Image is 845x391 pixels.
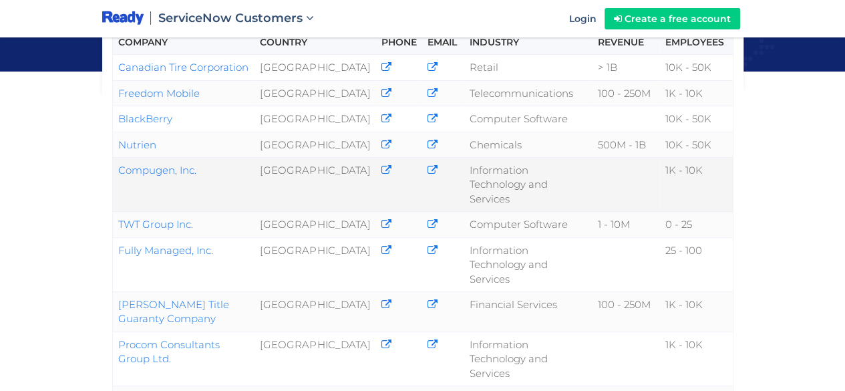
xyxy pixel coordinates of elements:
span: ServiceNow Customers [158,11,303,25]
th: Revenue [592,30,660,55]
td: [GEOGRAPHIC_DATA] [255,291,375,332]
td: [GEOGRAPHIC_DATA] [255,106,375,132]
td: Information Technology and Services [464,332,593,386]
td: 25 - 100 [660,237,733,291]
th: Employees [660,30,733,55]
th: Phone [375,30,421,55]
td: 100 - 250M [592,291,660,332]
a: [PERSON_NAME] Title Guaranty Company [118,298,229,325]
td: 10K - 50K [660,106,733,132]
a: Canadian Tire Corporation [118,61,248,74]
td: Chemicals [464,132,593,157]
a: TWT Group Inc. [118,218,193,231]
span: Login [569,13,597,25]
a: Nutrien [118,138,156,151]
td: > 1B [592,55,660,80]
td: Information Technology and Services [464,157,593,211]
td: Retail [464,55,593,80]
th: Email [421,30,464,55]
td: 0 - 25 [660,212,733,237]
td: 1K - 10K [660,157,733,211]
td: 1 - 10M [592,212,660,237]
td: [GEOGRAPHIC_DATA] [255,55,375,80]
td: [GEOGRAPHIC_DATA] [255,332,375,386]
td: [GEOGRAPHIC_DATA] [255,80,375,106]
td: 100 - 250M [592,80,660,106]
a: Procom Consultants Group Ltd. [118,338,220,365]
a: Fully Managed, Inc. [118,244,213,257]
td: [GEOGRAPHIC_DATA] [255,212,375,237]
td: Telecommunications [464,80,593,106]
td: 1K - 10K [660,291,733,332]
td: [GEOGRAPHIC_DATA] [255,157,375,211]
td: Computer Software [464,106,593,132]
td: [GEOGRAPHIC_DATA] [255,132,375,157]
td: Information Technology and Services [464,237,593,291]
a: Freedom Mobile [118,87,200,100]
a: BlackBerry [118,112,172,125]
img: logo [102,10,144,27]
a: Login [561,2,605,35]
th: Industry [464,30,593,55]
td: Computer Software [464,212,593,237]
td: 10K - 50K [660,55,733,80]
a: Compugen, Inc. [118,164,196,176]
th: Company [112,30,255,55]
td: 500M - 1B [592,132,660,157]
a: Create a free account [605,8,740,29]
th: Country [255,30,375,55]
td: 1K - 10K [660,332,733,386]
td: Financial Services [464,291,593,332]
td: 10K - 50K [660,132,733,157]
td: 1K - 10K [660,80,733,106]
td: [GEOGRAPHIC_DATA] [255,237,375,291]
